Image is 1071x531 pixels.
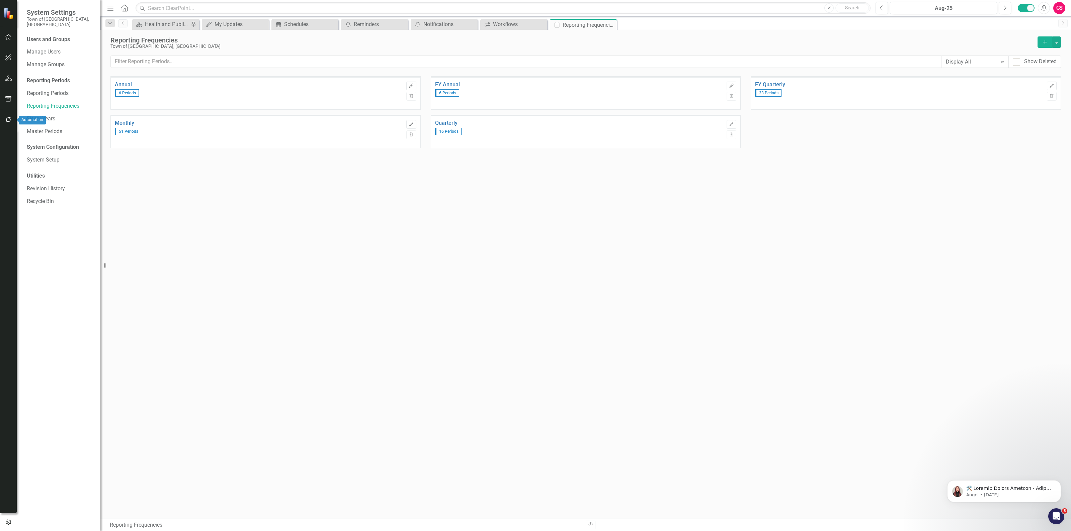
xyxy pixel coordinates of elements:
a: Fiscal Years [27,115,94,123]
div: Reminders [354,20,406,28]
div: My Updates [215,20,267,28]
a: Monthly [115,120,403,126]
div: Reporting Frequencies [563,21,615,29]
div: Show Deleted [1024,58,1057,66]
button: Aug-25 [890,2,997,14]
span: 6 Periods [435,89,459,97]
span: 6 Periods [115,89,139,97]
a: Annual [115,82,403,88]
div: Reporting Frequencies [110,36,1034,44]
a: Recycle Bin [27,198,94,205]
a: Revision History [27,185,94,193]
a: FY Annual [435,82,723,88]
a: Quarterly [435,120,723,126]
div: Notifications [423,20,476,28]
div: Schedules [284,20,337,28]
span: 51 Periods [115,128,141,135]
div: Automation [19,116,46,124]
span: Search [845,5,859,10]
div: Users and Groups [27,36,94,43]
div: Workflows [493,20,546,28]
img: ClearPoint Strategy [3,8,15,19]
span: 23 Periods [755,89,781,97]
a: System Setup [27,156,94,164]
span: 5 [1062,508,1067,514]
a: Notifications [412,20,476,28]
div: Aug-25 [892,4,995,12]
div: Town of [GEOGRAPHIC_DATA], [GEOGRAPHIC_DATA] [110,44,1034,49]
a: Workflows [482,20,546,28]
button: CS [1053,2,1065,14]
a: My Updates [203,20,267,28]
div: Reporting Periods [27,77,94,85]
input: Search ClearPoint... [136,2,871,14]
input: Filter Reporting Periods... [110,56,941,68]
iframe: Intercom notifications message [937,466,1071,513]
div: Display All [946,58,997,66]
a: Reminders [343,20,406,28]
span: System Settings [27,8,94,16]
div: Reporting Frequencies [110,521,581,529]
span: 16 Periods [435,128,462,135]
button: Search [835,3,869,13]
iframe: Intercom live chat [1048,508,1064,524]
a: Health and Public Safety [134,20,189,28]
a: FY Quarterly [755,82,1043,88]
a: Reporting Frequencies [27,102,94,110]
a: Manage Users [27,48,94,56]
a: Manage Groups [27,61,94,69]
a: Master Periods [27,128,94,135]
div: System Configuration [27,143,94,151]
a: Reporting Periods [27,90,94,97]
small: Town of [GEOGRAPHIC_DATA], [GEOGRAPHIC_DATA] [27,16,94,27]
a: Schedules [273,20,337,28]
div: Health and Public Safety [145,20,189,28]
div: Utilities [27,172,94,180]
